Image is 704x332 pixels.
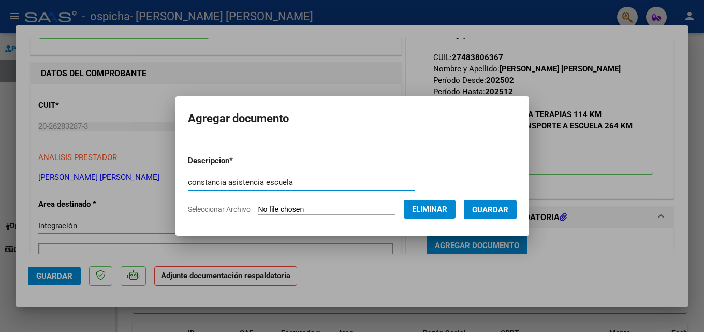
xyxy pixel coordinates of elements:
h2: Agregar documento [188,109,517,128]
span: Eliminar [412,205,447,214]
p: Descripcion [188,155,287,167]
button: Eliminar [404,200,456,219]
span: Seleccionar Archivo [188,205,251,213]
button: Guardar [464,200,517,219]
span: Guardar [472,205,508,214]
